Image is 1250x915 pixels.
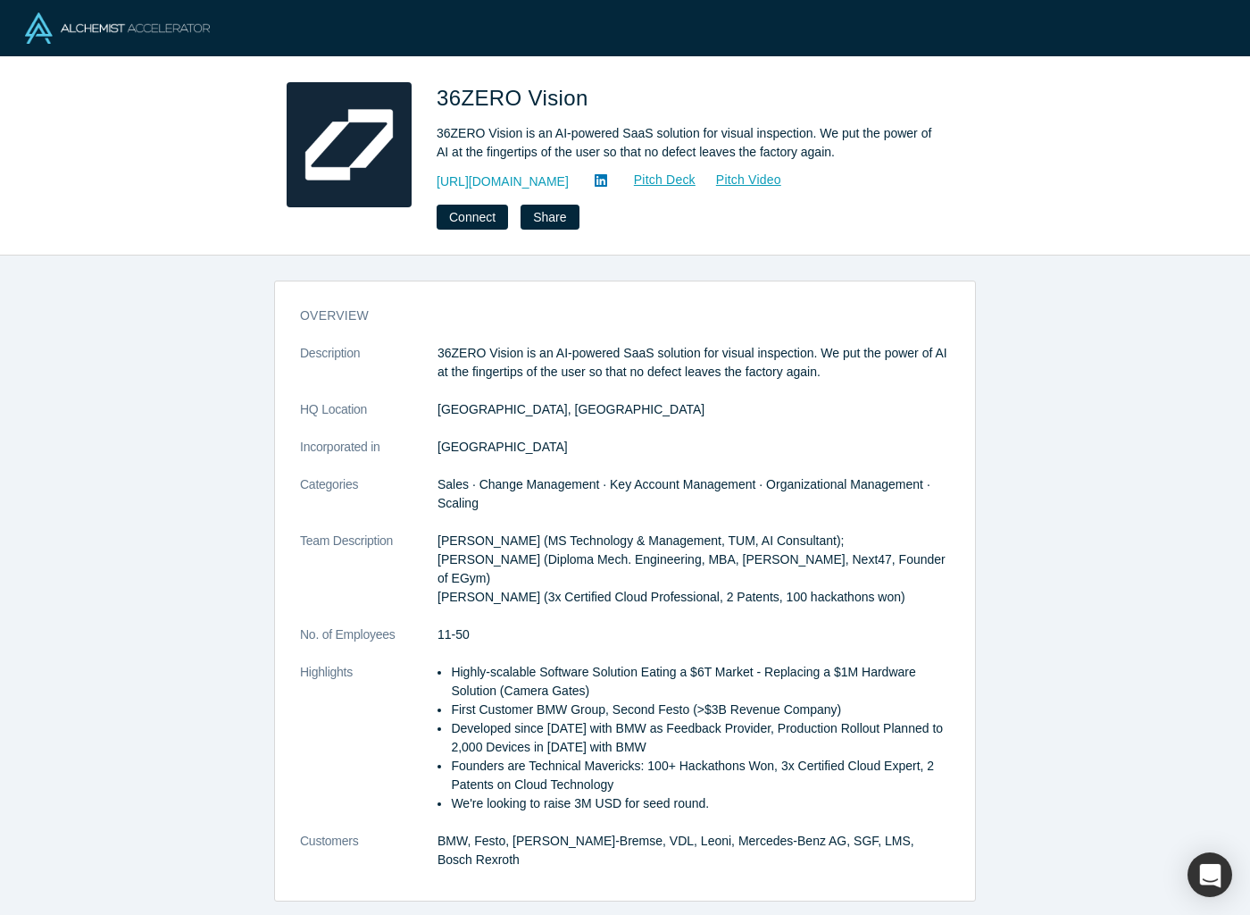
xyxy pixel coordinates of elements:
li: We're looking to raise 3M USD for seed round. [451,794,950,813]
img: 36ZERO Vision's Logo [287,82,412,207]
li: Developed since [DATE] with BMW as Feedback Provider, Production Rollout Planned to 2,000 Devices... [451,719,950,757]
li: Highly-scalable Software Solution Eating a $6T Market - Replacing a $1M Hardware Solution (Camera... [451,663,950,701]
dt: Incorporated in [300,438,437,475]
dt: Categories [300,475,437,532]
dt: HQ Location [300,400,437,438]
a: Pitch Deck [614,170,696,190]
dd: [GEOGRAPHIC_DATA] [437,438,950,457]
dt: Customers [300,832,437,888]
button: Connect [437,205,508,230]
p: [PERSON_NAME] (MS Technology & Management, TUM, AI Consultant); [PERSON_NAME] (Diploma Mech. Engi... [437,532,950,607]
button: Share [521,205,579,230]
dd: BMW, Festo, [PERSON_NAME]-Bremse, VDL, Leoni, Mercedes-Benz AG, SGF, LMS, Bosch Rexroth [437,832,950,869]
p: 36ZERO Vision is an AI-powered SaaS solution for visual inspection. We put the power of AI at the... [437,344,950,382]
dt: No. of Employees [300,625,437,663]
dt: Description [300,344,437,400]
span: Sales · Change Management · Key Account Management · Organizational Management · Scaling [437,477,930,510]
dd: [GEOGRAPHIC_DATA], [GEOGRAPHIC_DATA] [437,400,950,419]
li: Founders are Technical Mavericks: 100+ Hackathons Won, 3x Certified Cloud Expert, 2 Patents on Cl... [451,757,950,794]
a: Pitch Video [696,170,782,190]
dd: 11-50 [437,625,950,644]
dt: Team Description [300,532,437,625]
img: Alchemist Logo [25,13,210,44]
li: First Customer BMW Group, Second Festo (>$3B Revenue Company) [451,701,950,719]
a: [URL][DOMAIN_NAME] [437,172,569,191]
div: 36ZERO Vision is an AI-powered SaaS solution for visual inspection. We put the power of AI at the... [437,124,937,162]
dt: Highlights [300,663,437,832]
h3: overview [300,306,925,325]
span: 36ZERO Vision [437,86,595,110]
